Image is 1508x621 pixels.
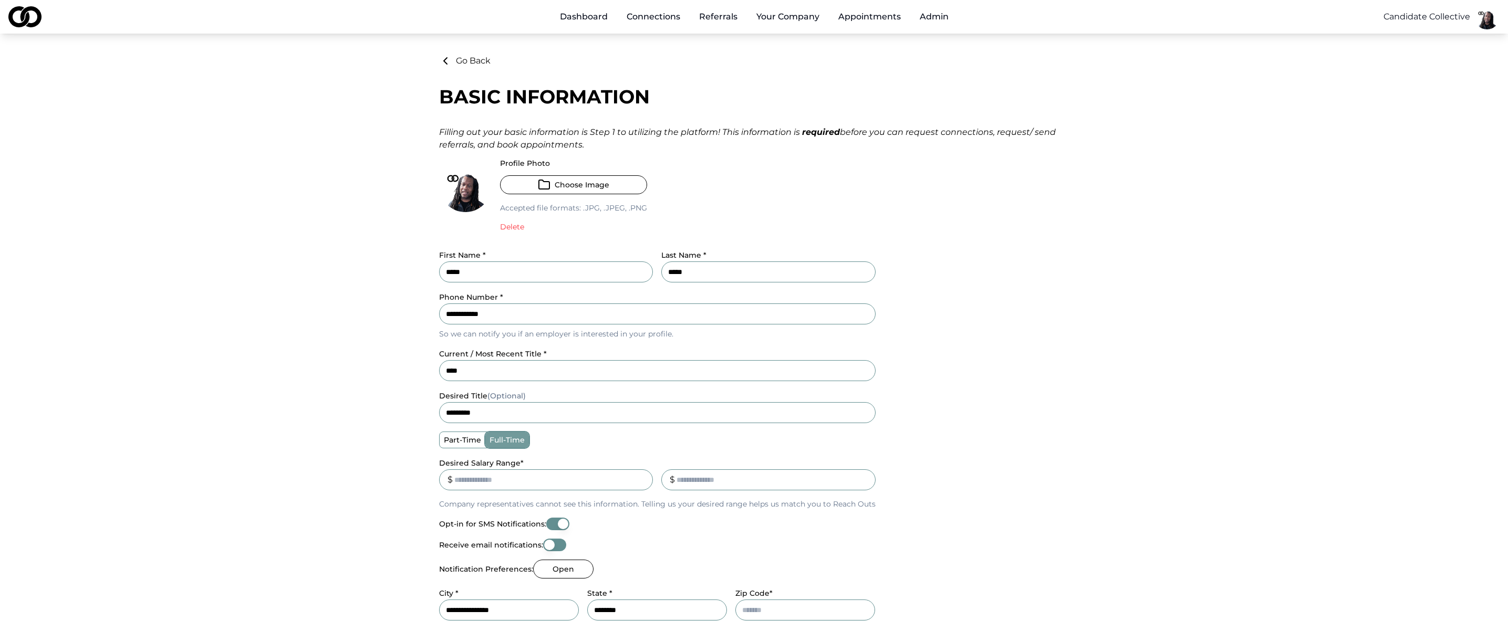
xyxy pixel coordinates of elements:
[581,203,647,213] span: .jpg, .jpeg, .png
[1384,10,1470,23] button: Candidate Collective
[533,560,594,578] button: Open
[439,55,491,67] button: Go Back
[439,520,546,528] label: Opt-in for SMS Notifications:
[439,329,876,339] p: So we can notify you if an employer is interested in your profile.
[911,6,957,27] button: Admin
[670,473,675,486] div: $
[552,6,957,27] nav: Main
[439,349,547,359] label: current / most recent title *
[500,175,647,194] button: Choose Image
[439,292,503,302] label: Phone Number *
[661,458,665,468] label: _
[439,126,1069,151] div: Filling out your basic information is Step 1 to utilizing the platform! This information is befor...
[439,499,876,509] p: Company representatives cannot see this information. Telling us your desired range helps us match...
[485,432,529,448] label: full-time
[439,250,486,260] label: First Name *
[618,6,689,27] a: Connections
[439,565,533,573] label: Notification Preferences:
[439,160,492,212] img: fc566690-cf65-45d8-a465-1d4f683599e2-basimCC1-profile_picture.png
[439,588,459,598] label: City *
[487,391,526,401] span: (Optional)
[8,6,41,27] img: logo
[439,391,526,401] label: desired title
[748,6,828,27] button: Your Company
[500,222,524,232] button: Delete
[440,432,485,448] label: part-time
[830,6,909,27] a: Appointments
[735,588,773,598] label: Zip Code*
[439,86,1069,107] div: Basic Information
[691,6,746,27] a: Referrals
[552,6,616,27] a: Dashboard
[500,160,647,167] label: Profile Photo
[439,541,543,549] label: Receive email notifications:
[802,127,840,137] strong: required
[587,588,612,598] label: State *
[439,458,524,468] label: Desired Salary Range *
[448,473,453,486] div: $
[500,203,647,213] p: Accepted file formats:
[1474,4,1500,29] img: fc566690-cf65-45d8-a465-1d4f683599e2-basimCC1-profile_picture.png
[661,250,706,260] label: Last Name *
